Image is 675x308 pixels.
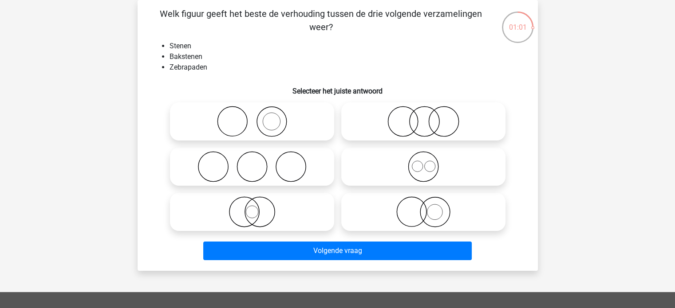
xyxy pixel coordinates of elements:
[170,62,524,73] li: Zebrapaden
[203,242,472,260] button: Volgende vraag
[501,11,534,33] div: 01:01
[170,41,524,51] li: Stenen
[152,80,524,95] h6: Selecteer het juiste antwoord
[170,51,524,62] li: Bakstenen
[152,7,490,34] p: Welk figuur geeft het beste de verhouding tussen de drie volgende verzamelingen weer?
